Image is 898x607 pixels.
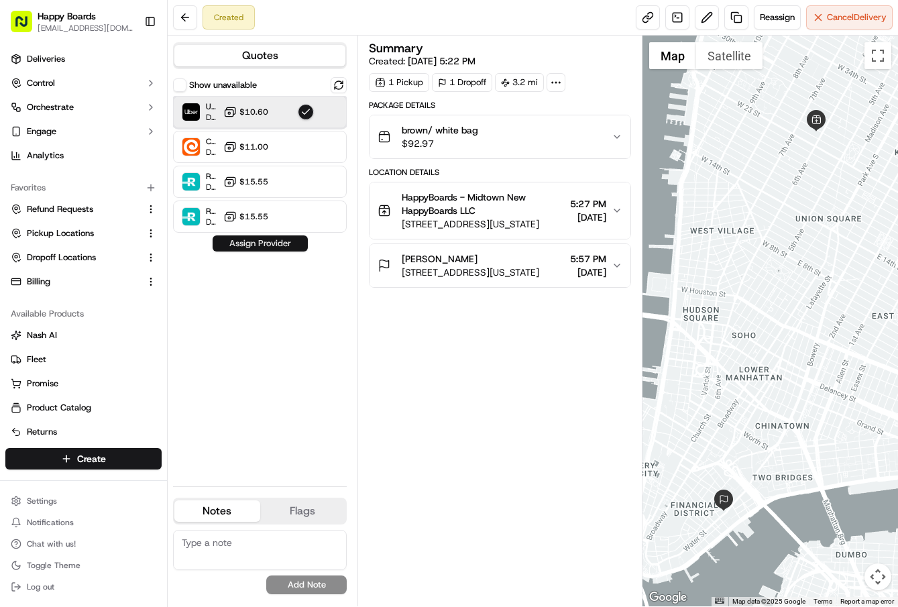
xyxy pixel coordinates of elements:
[402,123,478,137] span: brown/ white bag
[27,245,38,256] img: 1736555255976-a54dd68f-1ca7-489b-9aae-adbdc363a1c4
[432,73,492,92] div: 1 Dropoff
[827,11,887,23] span: Cancel Delivery
[5,577,162,596] button: Log out
[44,208,49,219] span: •
[806,5,893,30] button: CancelDelivery
[570,197,606,211] span: 5:27 PM
[60,142,184,152] div: We're available if you need us!
[133,333,162,343] span: Pylon
[13,301,24,312] div: 📗
[239,176,268,187] span: $15.55
[228,132,244,148] button: Start new chat
[174,45,345,66] button: Quotes
[5,247,162,268] button: Dropoff Locations
[27,329,57,341] span: Nash AI
[732,598,805,605] span: Map data ©2025 Google
[369,54,475,68] span: Created:
[11,402,156,414] a: Product Catalog
[369,167,631,178] div: Location Details
[174,500,260,522] button: Notes
[27,101,74,113] span: Orchestrate
[5,535,162,553] button: Chat with us!
[27,353,46,366] span: Fleet
[5,448,162,470] button: Create
[27,203,93,215] span: Refund Requests
[27,517,74,528] span: Notifications
[38,9,96,23] button: Happy Boards
[5,5,139,38] button: Happy Boards[EMAIL_ADDRESS][DOMAIN_NAME]
[189,79,257,91] label: Show unavailable
[13,128,38,152] img: 1736555255976-a54dd68f-1ca7-489b-9aae-adbdc363a1c4
[38,23,133,34] button: [EMAIL_ADDRESS][DOMAIN_NAME]
[570,252,606,266] span: 5:57 PM
[27,77,55,89] span: Control
[402,266,539,279] span: [STREET_ADDRESS][US_STATE]
[5,373,162,394] button: Promise
[11,276,140,288] a: Billing
[223,140,268,154] button: $11.00
[223,105,268,119] button: $10.60
[5,271,162,292] button: Billing
[206,206,218,217] span: Roadie (P2P)
[11,353,156,366] a: Fleet
[223,175,268,188] button: $15.55
[649,42,696,69] button: Show street map
[370,244,630,287] button: [PERSON_NAME][STREET_ADDRESS][US_STATE]5:57 PM[DATE]
[27,496,57,506] span: Settings
[840,598,894,605] a: Report a map error
[27,426,57,438] span: Returns
[239,211,268,222] span: $15.55
[370,182,630,239] button: HappyBoards - Midtown New HappyBoards LLC[STREET_ADDRESS][US_STATE]5:27 PM[DATE]
[182,103,200,121] img: Uber
[696,42,763,69] button: Show satellite imagery
[208,172,244,188] button: See all
[754,5,801,30] button: Reassign
[206,171,218,182] span: Roadie Rush (P2P)
[27,402,91,414] span: Product Catalog
[402,190,565,217] span: HappyBoards - Midtown New HappyBoards LLC
[27,125,56,137] span: Engage
[5,145,162,166] a: Analytics
[13,231,35,253] img: Joana Marie Avellanoza
[370,115,630,158] button: brown/ white bag$92.97
[8,294,108,319] a: 📗Knowledge Base
[206,217,218,227] span: Dropoff ETA -
[5,72,162,94] button: Control
[27,150,64,162] span: Analytics
[5,556,162,575] button: Toggle Theme
[95,332,162,343] a: Powered byPylon
[13,174,90,185] div: Past conversations
[188,244,215,255] span: [DATE]
[402,137,478,150] span: $92.97
[5,492,162,510] button: Settings
[11,426,156,438] a: Returns
[27,53,65,65] span: Deliveries
[206,101,218,112] span: Uber
[260,500,346,522] button: Flags
[369,73,429,92] div: 1 Pickup
[5,303,162,325] div: Available Products
[182,173,200,190] img: Roadie Rush (P2P)
[11,329,156,341] a: Nash AI
[402,252,478,266] span: [PERSON_NAME]
[5,48,162,70] a: Deliveries
[52,208,79,219] span: [DATE]
[813,598,832,605] a: Terms (opens in new tab)
[27,252,96,264] span: Dropoff Locations
[182,208,200,225] img: Roadie (P2P)
[11,252,140,264] a: Dropoff Locations
[5,177,162,199] div: Favorites
[5,397,162,419] button: Product Catalog
[28,128,52,152] img: 1755196953914-cd9d9cba-b7f7-46ee-b6f5-75ff69acacf5
[5,199,162,220] button: Refund Requests
[113,301,124,312] div: 💻
[27,378,58,390] span: Promise
[11,227,140,239] a: Pickup Locations
[402,217,565,231] span: [STREET_ADDRESS][US_STATE]
[27,582,54,592] span: Log out
[11,378,156,390] a: Promise
[570,211,606,224] span: [DATE]
[27,539,76,549] span: Chat with us!
[206,182,218,192] span: Dropoff ETA -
